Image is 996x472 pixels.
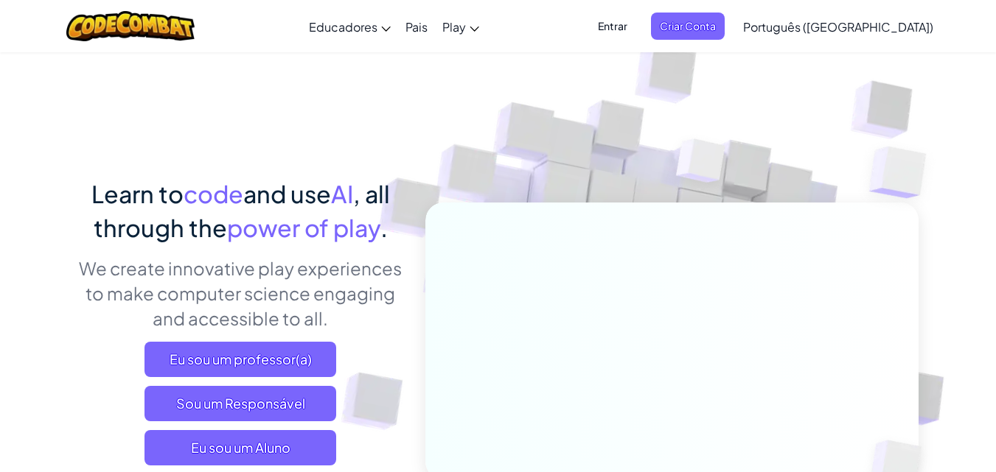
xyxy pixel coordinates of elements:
span: Play [442,19,466,35]
span: power of play [227,213,380,242]
span: AI [331,179,353,208]
span: . [380,213,388,242]
button: Criar Conta [651,13,725,40]
img: CodeCombat logo [66,11,195,41]
button: Entrar [589,13,636,40]
span: and use [243,179,331,208]
a: Play [435,7,487,46]
span: code [184,179,243,208]
a: Sou um Responsável [144,386,336,421]
a: Educadores [302,7,398,46]
img: Overlap cubes [840,110,967,235]
img: Overlap cubes [648,110,754,219]
a: Português ([GEOGRAPHIC_DATA]) [736,7,941,46]
a: Eu sou um professor(a) [144,342,336,377]
span: Português ([GEOGRAPHIC_DATA]) [743,19,933,35]
p: We create innovative play experiences to make computer science engaging and accessible to all. [78,256,403,331]
span: Educadores [309,19,377,35]
span: Learn to [91,179,184,208]
a: Pais [398,7,435,46]
button: Eu sou um Aluno [144,430,336,465]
